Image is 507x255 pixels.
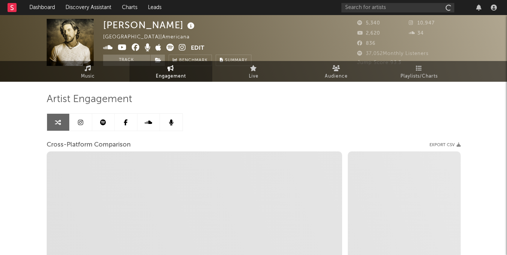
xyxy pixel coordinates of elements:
button: Export CSV [429,143,461,147]
span: Live [249,72,259,81]
span: Music [81,72,95,81]
span: 10,947 [409,21,435,26]
div: [PERSON_NAME] [103,19,196,31]
span: 34 [409,31,424,36]
div: [GEOGRAPHIC_DATA] | Americana [103,33,198,42]
a: Benchmark [169,55,212,66]
button: Edit [191,44,204,53]
span: 2,620 [357,31,380,36]
span: Engagement [156,72,186,81]
span: Benchmark [179,56,208,65]
span: 836 [357,41,376,46]
span: 37,052 Monthly Listeners [357,51,429,56]
span: Audience [325,72,348,81]
span: Cross-Platform Comparison [47,140,131,150]
a: Engagement [129,61,212,82]
span: Summary [225,58,247,63]
span: Artist Engagement [47,95,132,104]
span: Jump Score: 93.3 [357,60,401,65]
a: Music [47,61,129,82]
button: Summary [216,55,251,66]
input: Search for artists [341,3,454,12]
button: Track [103,55,150,66]
span: 5,340 [357,21,380,26]
a: Audience [295,61,378,82]
span: Playlists/Charts [400,72,438,81]
a: Live [212,61,295,82]
a: Playlists/Charts [378,61,461,82]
